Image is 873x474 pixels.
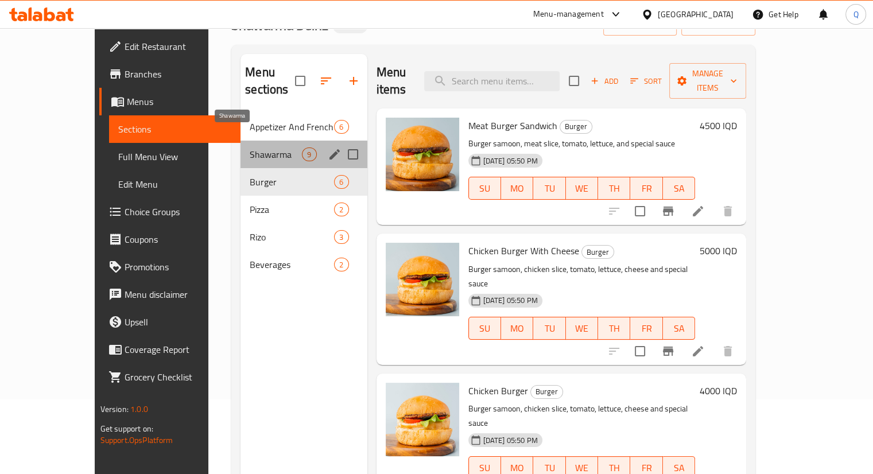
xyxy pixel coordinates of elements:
a: Grocery Checklist [99,363,240,391]
span: Chicken Burger [468,382,528,399]
button: FR [630,317,662,340]
span: Q [853,8,858,21]
span: TH [603,320,626,337]
span: 9 [302,149,316,160]
span: WE [571,180,593,197]
span: TH [603,180,626,197]
span: Add item [586,72,623,90]
div: Burger [581,245,614,259]
a: Branches [99,60,240,88]
button: TH [598,317,630,340]
span: Choice Groups [125,205,231,219]
span: FR [635,180,658,197]
div: Pizza2 [240,196,367,223]
button: MO [501,177,533,200]
button: Branch-specific-item [654,337,682,365]
span: Pizza [250,203,334,216]
span: 2 [335,204,348,215]
span: [DATE] 05:50 PM [479,295,542,306]
button: Add section [340,67,367,95]
div: items [334,230,348,244]
a: Support.OpsPlatform [100,433,173,448]
h6: 4500 IQD [700,118,737,134]
nav: Menu sections [240,108,367,283]
span: Sort items [623,72,669,90]
div: Burger [560,120,592,134]
button: SU [468,177,501,200]
button: TH [598,177,630,200]
a: Edit Restaurant [99,33,240,60]
span: Select to update [628,199,652,223]
div: items [334,258,348,271]
span: TU [538,320,561,337]
span: [DATE] 05:50 PM [479,156,542,166]
span: 6 [335,177,348,188]
div: Shawarma9edit [240,141,367,168]
div: items [334,120,348,134]
span: 3 [335,232,348,243]
span: Burger [531,385,562,398]
div: items [334,175,348,189]
a: Edit menu item [691,204,705,218]
button: TU [533,177,565,200]
span: Meat Burger Sandwich [468,117,557,134]
div: items [334,203,348,216]
span: SU [474,320,496,337]
span: 2 [335,259,348,270]
span: Select all sections [288,69,312,93]
span: SA [668,180,690,197]
button: SA [663,177,695,200]
span: Edit Menu [118,177,231,191]
button: Add [586,72,623,90]
button: delete [714,337,742,365]
span: Version: [100,402,129,417]
a: Edit Menu [109,170,240,198]
button: WE [566,177,598,200]
img: Chicken Burger With Cheese [386,243,459,316]
h6: 4000 IQD [700,383,737,399]
span: SA [668,320,690,337]
p: Burger samoon, chicken slice, tomato, lettuce, cheese and special sauce [468,402,696,430]
button: edit [326,146,343,163]
a: Coverage Report [99,336,240,363]
button: Sort [627,72,665,90]
button: TU [533,317,565,340]
span: Rizo [250,230,334,244]
button: Manage items [669,63,746,99]
span: [DATE] 05:50 PM [479,435,542,446]
span: Menus [127,95,231,108]
h2: Menu sections [245,64,294,98]
span: Select to update [628,339,652,363]
a: Edit menu item [691,344,705,358]
div: [GEOGRAPHIC_DATA] [658,8,734,21]
a: Upsell [99,308,240,336]
div: Menu-management [533,7,604,21]
span: Sort [630,75,662,88]
button: MO [501,317,533,340]
span: Burger [582,246,614,259]
button: WE [566,317,598,340]
span: Get support on: [100,421,153,436]
span: SU [474,180,496,197]
span: MO [506,180,529,197]
span: Coverage Report [125,343,231,356]
span: WE [571,320,593,337]
span: 1.0.0 [130,402,148,417]
span: MO [506,320,529,337]
span: Menu disclaimer [125,287,231,301]
h2: Menu items [377,64,411,98]
span: Grocery Checklist [125,370,231,384]
span: Burger [250,175,334,189]
span: Chicken Burger With Cheese [468,242,579,259]
span: Coupons [125,232,231,246]
a: Coupons [99,226,240,253]
span: Select section [562,69,586,93]
a: Choice Groups [99,198,240,226]
span: export [690,18,746,32]
span: Branches [125,67,231,81]
button: FR [630,177,662,200]
p: Burger samoon, meat slice, tomato, lettuce, and special sauce [468,137,696,151]
img: Chicken Burger [386,383,459,456]
div: Burger6 [240,168,367,196]
button: Branch-specific-item [654,197,682,225]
